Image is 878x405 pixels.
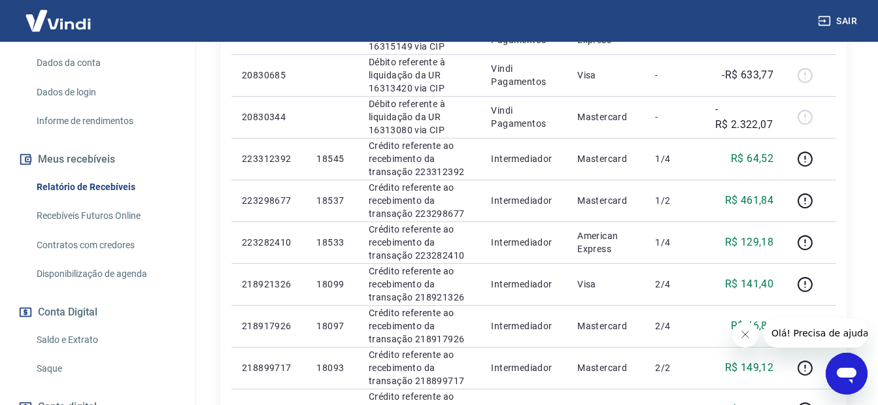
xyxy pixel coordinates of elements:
p: R$ 149,12 [725,360,774,376]
p: 223312392 [242,152,295,165]
p: 20830685 [242,69,295,82]
p: R$ 64,52 [731,151,773,167]
p: Crédito referente ao recebimento da transação 223282410 [369,223,471,262]
p: Mastercard [577,361,634,374]
p: Mastercard [577,194,634,207]
p: Intermediador [491,194,556,207]
p: Intermediador [491,361,556,374]
p: 223298677 [242,194,295,207]
iframe: Fechar mensagem [732,321,758,348]
p: 2/4 [655,319,694,332]
p: 18533 [316,236,347,249]
p: 1/4 [655,152,694,165]
p: 1/2 [655,194,694,207]
p: American Express [577,229,634,255]
p: Intermediador [491,319,556,332]
p: -R$ 633,77 [722,67,773,83]
p: Vindi Pagamentos [491,104,556,130]
p: Vindi Pagamentos [491,62,556,88]
a: Saldo e Extrato [31,327,180,353]
p: R$ 46,82 [731,318,773,334]
img: Vindi [16,1,101,40]
p: Intermediador [491,152,556,165]
p: Mastercard [577,319,634,332]
p: 18093 [316,361,347,374]
p: Intermediador [491,278,556,291]
button: Meus recebíveis [16,145,180,174]
p: 218921326 [242,278,295,291]
p: Crédito referente ao recebimento da transação 218917926 [369,306,471,346]
p: 18537 [316,194,347,207]
p: 218917926 [242,319,295,332]
p: 18097 [316,319,347,332]
p: Visa [577,278,634,291]
a: Dados da conta [31,50,180,76]
p: Crédito referente ao recebimento da transação 218899717 [369,348,471,387]
p: Intermediador [491,236,556,249]
p: Mastercard [577,110,634,123]
p: - [655,69,694,82]
p: 20830344 [242,110,295,123]
p: R$ 461,84 [725,193,774,208]
iframe: Mensagem da empresa [764,319,868,348]
p: 1/4 [655,236,694,249]
p: -R$ 2.322,07 [715,101,773,133]
p: Crédito referente ao recebimento da transação 218921326 [369,265,471,304]
p: R$ 129,18 [725,235,774,250]
a: Contratos com credores [31,232,180,259]
p: R$ 141,40 [725,276,774,292]
p: 223282410 [242,236,295,249]
a: Saque [31,355,180,382]
p: 218899717 [242,361,295,374]
button: Conta Digital [16,298,180,327]
span: Olá! Precisa de ajuda? [8,9,110,20]
p: 18099 [316,278,347,291]
a: Recebíveis Futuros Online [31,202,180,229]
a: Informe de rendimentos [31,108,180,135]
p: 2/4 [655,278,694,291]
p: - [655,110,694,123]
a: Relatório de Recebíveis [31,174,180,201]
iframe: Botão para abrir a janela de mensagens [826,353,868,395]
button: Sair [815,9,862,33]
p: Débito referente à liquidação da UR 16313420 via CIP [369,56,471,95]
p: Mastercard [577,152,634,165]
p: 2/2 [655,361,694,374]
p: Crédito referente ao recebimento da transação 223312392 [369,139,471,178]
a: Disponibilização de agenda [31,261,180,287]
p: Visa [577,69,634,82]
p: Crédito referente ao recebimento da transação 223298677 [369,181,471,220]
a: Dados de login [31,79,180,106]
p: 18545 [316,152,347,165]
p: Débito referente à liquidação da UR 16313080 via CIP [369,97,471,137]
